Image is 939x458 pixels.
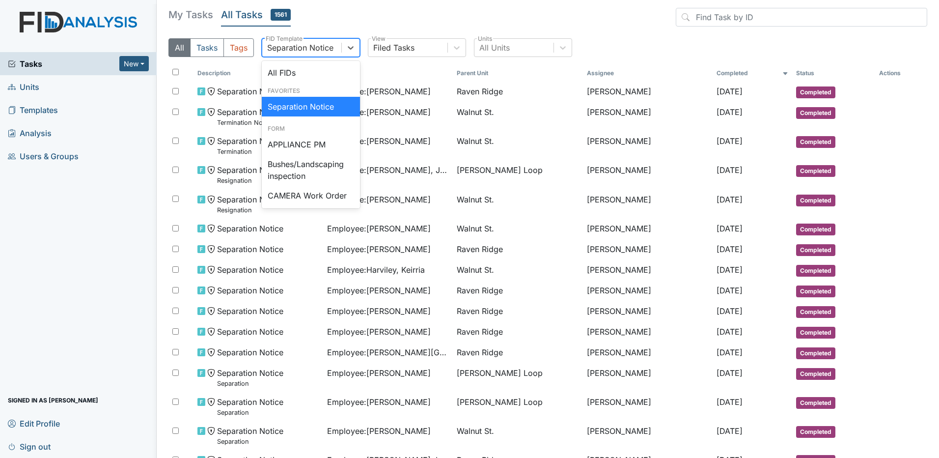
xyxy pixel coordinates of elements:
[327,223,431,234] span: Employee : [PERSON_NAME]
[221,8,291,22] h5: All Tasks
[262,186,360,205] div: CAMERA Work Order
[717,224,743,233] span: [DATE]
[583,322,713,343] td: [PERSON_NAME]
[217,326,283,338] span: Separation Notice
[327,194,431,205] span: Employee : [PERSON_NAME]
[875,65,924,82] th: Actions
[217,176,283,185] small: Resignation
[583,131,713,160] td: [PERSON_NAME]
[217,305,283,317] span: Separation Notice
[583,160,713,189] td: [PERSON_NAME]
[327,86,431,97] span: Employee : [PERSON_NAME]
[457,326,503,338] span: Raven Ridge
[8,125,52,141] span: Analysis
[262,154,360,186] div: Bushes/Landscaping inspection
[217,223,283,234] span: Separation Notice
[217,164,283,185] span: Separation Notice Resignation
[583,102,713,131] td: [PERSON_NAME]
[453,65,582,82] th: Toggle SortBy
[717,107,743,117] span: [DATE]
[583,363,713,392] td: [PERSON_NAME]
[457,243,503,255] span: Raven Ridge
[267,42,333,54] div: Separation Notice
[262,135,360,154] div: APPLIANCE PM
[457,305,503,317] span: Raven Ridge
[457,106,494,118] span: Walnut St.
[8,393,98,408] span: Signed in as [PERSON_NAME]
[796,165,835,177] span: Completed
[796,244,835,256] span: Completed
[217,408,283,417] small: Separation
[271,9,291,21] span: 1561
[583,239,713,260] td: [PERSON_NAME]
[457,285,503,296] span: Raven Ridge
[217,396,283,417] span: Separation Notice Separation
[717,347,743,357] span: [DATE]
[217,437,283,446] small: Separation
[8,102,58,117] span: Templates
[193,65,323,82] th: Toggle SortBy
[717,306,743,316] span: [DATE]
[457,264,494,276] span: Walnut St.
[457,396,543,408] span: [PERSON_NAME] Loop
[217,425,283,446] span: Separation Notice Separation
[217,285,283,296] span: Separation Notice
[583,82,713,102] td: [PERSON_NAME]
[717,397,743,407] span: [DATE]
[796,397,835,409] span: Completed
[717,244,743,254] span: [DATE]
[327,264,425,276] span: Employee : Harviley, Keirria
[8,148,79,164] span: Users & Groups
[717,265,743,275] span: [DATE]
[457,135,494,147] span: Walnut St.
[8,79,39,94] span: Units
[796,136,835,148] span: Completed
[172,69,179,75] input: Toggle All Rows Selected
[168,38,254,57] div: Type filter
[717,368,743,378] span: [DATE]
[327,326,431,338] span: Employee : [PERSON_NAME]
[8,416,60,431] span: Edit Profile
[190,38,224,57] button: Tasks
[583,343,713,363] td: [PERSON_NAME]
[262,97,360,116] div: Separation Notice
[119,56,149,71] button: New
[717,286,743,295] span: [DATE]
[713,65,792,82] th: Toggle SortBy
[327,346,449,358] span: Employee : [PERSON_NAME][GEOGRAPHIC_DATA]
[583,65,713,82] th: Assignee
[796,107,835,119] span: Completed
[327,135,431,147] span: Employee : [PERSON_NAME]
[457,164,543,176] span: [PERSON_NAME] Loop
[796,306,835,318] span: Completed
[583,421,713,450] td: [PERSON_NAME]
[217,367,283,388] span: Separation Notice Separation
[217,118,303,127] small: Termination No call no show
[717,195,743,204] span: [DATE]
[217,194,283,215] span: Separation Notice Resignation
[457,194,494,205] span: Walnut St.
[796,86,835,98] span: Completed
[457,86,503,97] span: Raven Ridge
[217,205,283,215] small: Resignation
[796,224,835,235] span: Completed
[676,8,927,27] input: Find Task by ID
[796,265,835,277] span: Completed
[792,65,875,82] th: Toggle SortBy
[796,286,835,297] span: Completed
[262,63,360,83] div: All FIDs
[796,347,835,359] span: Completed
[796,426,835,438] span: Completed
[717,136,743,146] span: [DATE]
[8,58,119,70] a: Tasks
[457,223,494,234] span: Walnut St.
[479,42,510,54] div: All Units
[327,243,431,255] span: Employee : [PERSON_NAME]
[223,38,254,57] button: Tags
[327,367,431,379] span: Employee : [PERSON_NAME]
[457,346,503,358] span: Raven Ridge
[327,425,431,437] span: Employee : [PERSON_NAME]
[796,195,835,206] span: Completed
[8,439,51,454] span: Sign out
[583,301,713,322] td: [PERSON_NAME]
